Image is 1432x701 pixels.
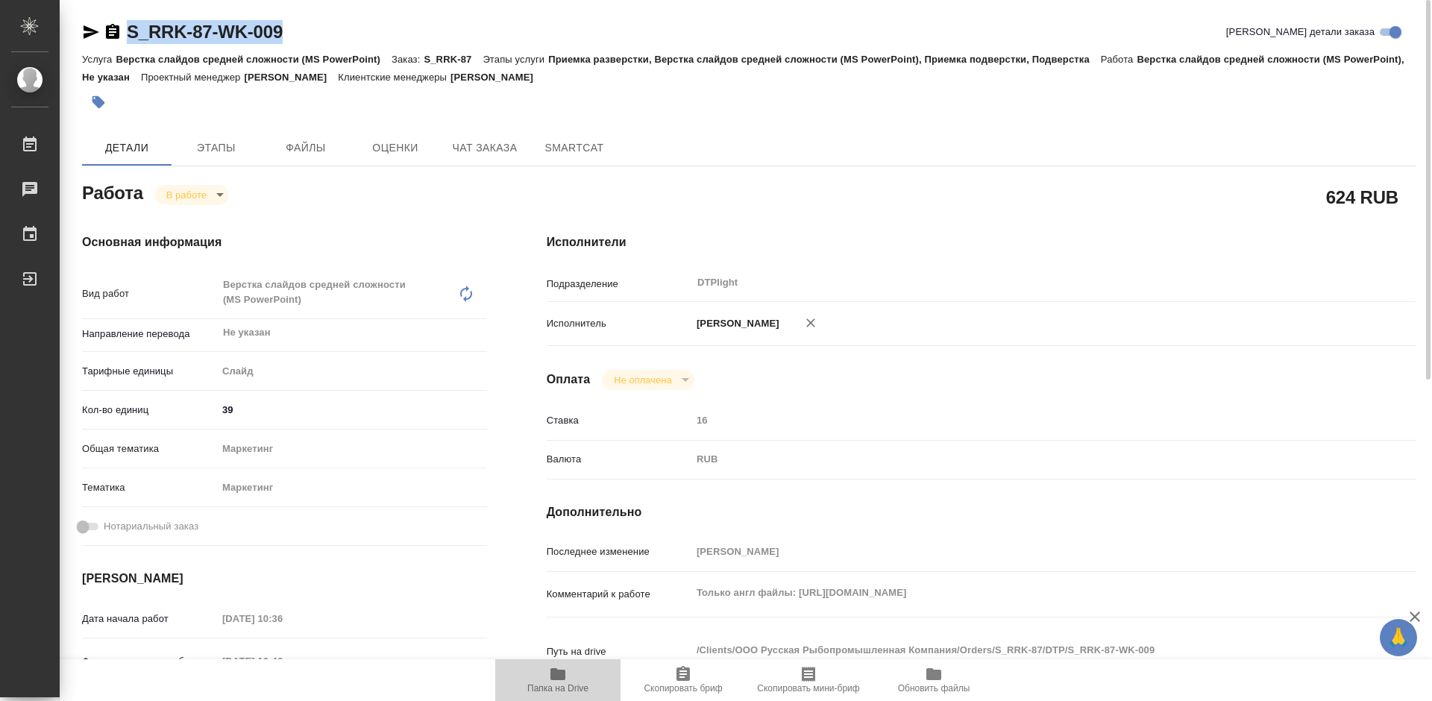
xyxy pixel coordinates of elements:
[1326,184,1398,210] h2: 624 RUB
[91,139,163,157] span: Детали
[82,570,487,588] h4: [PERSON_NAME]
[217,359,487,384] div: Слайд
[162,189,211,201] button: В работе
[527,683,588,694] span: Папка на Drive
[547,503,1416,521] h4: Дополнительно
[621,659,746,701] button: Скопировать бриф
[82,233,487,251] h4: Основная информация
[217,608,348,629] input: Пустое поле
[270,139,342,157] span: Файлы
[82,364,217,379] p: Тарифные единицы
[746,659,871,701] button: Скопировать мини-бриф
[82,480,217,495] p: Тематика
[82,54,116,65] p: Услуга
[898,683,970,694] span: Обновить файлы
[547,413,691,428] p: Ставка
[127,22,283,42] a: S_RRK-87-WK-009
[1386,622,1411,653] span: 🙏
[547,277,691,292] p: Подразделение
[82,327,217,342] p: Направление перевода
[547,644,691,659] p: Путь на drive
[1380,619,1417,656] button: 🙏
[548,54,1101,65] p: Приемка разверстки, Верстка слайдов средней сложности (MS PowerPoint), Приемка подверстки, Подвер...
[495,659,621,701] button: Папка на Drive
[691,541,1343,562] input: Пустое поле
[691,580,1343,606] textarea: Только англ файлы: [URL][DOMAIN_NAME]
[104,23,122,41] button: Скопировать ссылку
[1226,25,1375,40] span: [PERSON_NAME] детали заказа
[217,436,487,462] div: Маркетинг
[82,441,217,456] p: Общая тематика
[871,659,996,701] button: Обновить файлы
[547,371,591,389] h4: Оплата
[691,409,1343,431] input: Пустое поле
[547,544,691,559] p: Последнее изменение
[244,72,338,83] p: [PERSON_NAME]
[217,650,348,672] input: Пустое поле
[547,587,691,602] p: Комментарий к работе
[82,286,217,301] p: Вид работ
[602,370,694,390] div: В работе
[449,139,521,157] span: Чат заказа
[547,452,691,467] p: Валюта
[691,638,1343,663] textarea: /Clients/ООО Русская Рыбопромышленная Компания/Orders/S_RRK-87/DTP/S_RRK-87-WK-009
[82,612,217,626] p: Дата начала работ
[82,86,115,119] button: Добавить тэг
[154,185,229,205] div: В работе
[691,447,1343,472] div: RUB
[483,54,548,65] p: Этапы услуги
[547,233,1416,251] h4: Исполнители
[338,72,450,83] p: Клиентские менеджеры
[180,139,252,157] span: Этапы
[217,399,487,421] input: ✎ Введи что-нибудь
[82,178,143,205] h2: Работа
[691,316,779,331] p: [PERSON_NAME]
[757,683,859,694] span: Скопировать мини-бриф
[116,54,392,65] p: Верстка слайдов средней сложности (MS PowerPoint)
[424,54,483,65] p: S_RRK-87
[82,654,217,669] p: Факт. дата начала работ
[217,475,487,500] div: Маркетинг
[141,72,244,83] p: Проектный менеджер
[538,139,610,157] span: SmartCat
[1101,54,1137,65] p: Работа
[794,307,827,339] button: Удалить исполнителя
[82,23,100,41] button: Скопировать ссылку для ЯМессенджера
[450,72,544,83] p: [PERSON_NAME]
[644,683,722,694] span: Скопировать бриф
[104,519,198,534] span: Нотариальный заказ
[359,139,431,157] span: Оценки
[547,316,691,331] p: Исполнитель
[392,54,424,65] p: Заказ:
[609,374,676,386] button: Не оплачена
[82,403,217,418] p: Кол-во единиц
